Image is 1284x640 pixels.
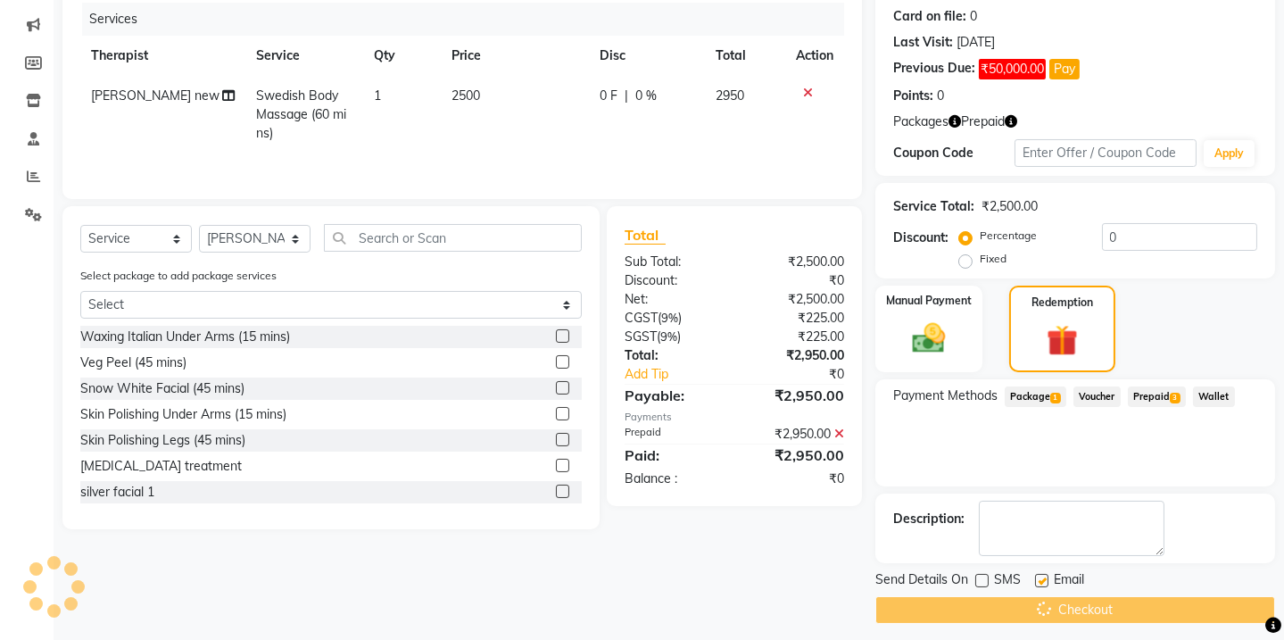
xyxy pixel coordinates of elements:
[80,405,286,424] div: Skin Polishing Under Arms (15 mins)
[994,570,1021,593] span: SMS
[893,197,974,216] div: Service Total:
[980,251,1006,267] label: Fixed
[970,7,977,26] div: 0
[245,36,363,76] th: Service
[980,228,1037,244] label: Percentage
[705,36,785,76] th: Total
[625,328,657,345] span: SGST
[1037,321,1088,360] img: _gift.svg
[611,445,734,466] div: Paid:
[734,253,857,271] div: ₹2,500.00
[80,328,290,346] div: Waxing Italian Under Arms (15 mins)
[80,379,244,398] div: Snow White Facial (45 mins)
[734,328,857,346] div: ₹225.00
[625,226,666,245] span: Total
[611,328,734,346] div: ( )
[979,59,1046,79] span: ₹50,000.00
[256,87,346,141] span: Swedish Body Massage (60 mins)
[734,385,857,406] div: ₹2,950.00
[611,385,734,406] div: Payable:
[80,268,277,284] label: Select package to add package services
[1031,295,1093,311] label: Redemption
[80,36,245,76] th: Therapist
[441,36,589,76] th: Price
[734,445,857,466] div: ₹2,950.00
[982,197,1038,216] div: ₹2,500.00
[1204,140,1255,167] button: Apply
[611,346,734,365] div: Total:
[755,365,857,384] div: ₹0
[91,87,220,104] span: [PERSON_NAME] new
[625,310,658,326] span: CGST
[875,570,968,593] span: Send Details On
[80,457,242,476] div: [MEDICAL_DATA] treatment
[734,309,857,328] div: ₹225.00
[886,293,972,309] label: Manual Payment
[893,33,953,52] div: Last Visit:
[957,33,995,52] div: [DATE]
[961,112,1005,131] span: Prepaid
[1005,386,1066,407] span: Package
[734,290,857,309] div: ₹2,500.00
[625,87,628,105] span: |
[80,483,154,502] div: silver facial 1
[611,290,734,309] div: Net:
[893,229,949,247] div: Discount:
[374,87,381,104] span: 1
[893,7,966,26] div: Card on file:
[661,311,678,325] span: 9%
[902,320,956,357] img: _cash.svg
[611,365,755,384] a: Add Tip
[734,470,857,488] div: ₹0
[635,87,657,105] span: 0 %
[589,36,705,76] th: Disc
[1193,386,1235,407] span: Wallet
[80,353,186,372] div: Veg Peel (45 mins)
[363,36,442,76] th: Qty
[80,431,245,450] div: Skin Polishing Legs (45 mins)
[1050,393,1060,403] span: 1
[611,271,734,290] div: Discount:
[451,87,480,104] span: 2500
[82,3,857,36] div: Services
[1054,570,1084,593] span: Email
[600,87,617,105] span: 0 F
[611,309,734,328] div: ( )
[1015,139,1197,167] input: Enter Offer / Coupon Code
[1170,393,1180,403] span: 3
[324,224,582,252] input: Search or Scan
[893,112,949,131] span: Packages
[893,144,1015,162] div: Coupon Code
[1128,386,1186,407] span: Prepaid
[893,87,933,105] div: Points:
[611,253,734,271] div: Sub Total:
[893,59,975,79] div: Previous Due:
[625,410,844,425] div: Payments
[1049,59,1080,79] button: Pay
[734,425,857,444] div: ₹2,950.00
[1073,386,1121,407] span: Voucher
[893,386,998,405] span: Payment Methods
[611,425,734,444] div: Prepaid
[734,271,857,290] div: ₹0
[785,36,844,76] th: Action
[937,87,944,105] div: 0
[660,329,677,344] span: 9%
[611,470,734,488] div: Balance :
[734,346,857,365] div: ₹2,950.00
[893,510,965,528] div: Description:
[716,87,744,104] span: 2950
